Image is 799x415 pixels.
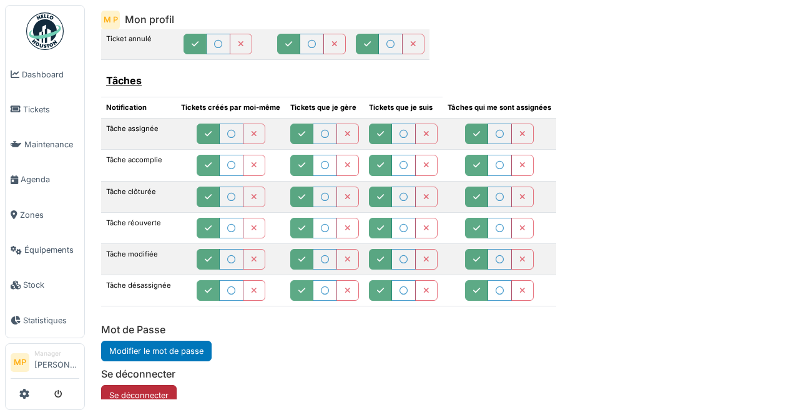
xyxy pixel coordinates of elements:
th: Tickets que je gère [285,97,364,119]
a: Tickets [6,92,84,127]
li: MP [11,353,29,372]
th: Tickets créés par moi-même [176,97,285,119]
h6: Tâches [106,75,438,87]
th: Tickets que je suis [364,97,443,119]
span: Agenda [21,173,79,185]
a: Stock [6,268,84,303]
li: [PERSON_NAME] [34,349,79,376]
th: Notification [101,97,176,119]
td: Tâche désassignée [101,275,176,306]
td: Tâche clôturée [101,181,176,212]
td: Tâche accomplie [101,150,176,181]
span: Dashboard [22,69,79,81]
a: Statistiques [6,303,84,338]
span: Zones [20,209,79,221]
button: Se déconnecter [101,385,177,406]
a: Dashboard [6,57,84,92]
img: Badge_color-CXgf-gQk.svg [26,12,64,50]
span: Équipements [24,244,79,256]
h6: Se déconnecter [101,368,311,380]
span: Maintenance [24,139,79,150]
a: Équipements [6,232,84,267]
td: Tâche assignée [101,119,176,150]
a: Maintenance [6,127,84,162]
h6: Mon profil [125,14,174,26]
span: Statistiques [23,315,79,326]
td: Tâche modifiée [101,244,176,275]
a: Modifier le mot de passe [101,341,212,361]
h6: Mot de Passe [101,324,311,336]
a: MP Manager[PERSON_NAME] [11,349,79,379]
a: Agenda [6,162,84,197]
td: Ticket annulé [101,29,163,60]
th: Tâches qui me sont assignées [443,97,556,119]
span: Stock [23,279,79,291]
div: Manager [34,349,79,358]
td: Tâche réouverte [101,212,176,243]
span: Tickets [23,104,79,115]
a: Zones [6,197,84,232]
div: M P [101,11,120,29]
